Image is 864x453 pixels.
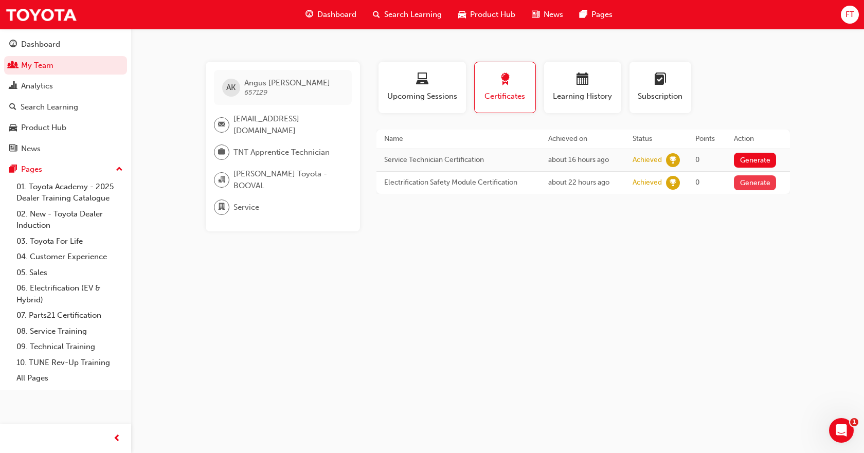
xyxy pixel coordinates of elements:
button: Generate [734,175,776,190]
button: Subscription [629,62,691,113]
span: AK [226,82,236,94]
iframe: Intercom live chat [829,418,854,443]
a: All Pages [12,370,127,386]
td: Electrification Safety Module Certification [376,171,541,194]
a: guage-iconDashboard [297,4,365,25]
button: DashboardMy TeamAnalyticsSearch LearningProduct HubNews [4,33,127,160]
img: Trak [5,3,77,26]
a: 04. Customer Experience [12,249,127,265]
span: prev-icon [113,432,121,445]
a: 07. Parts21 Certification [12,307,127,323]
div: News [21,143,41,155]
a: 01. Toyota Academy - 2025 Dealer Training Catalogue [12,179,127,206]
span: Product Hub [470,9,515,21]
a: 08. Service Training [12,323,127,339]
a: pages-iconPages [571,4,621,25]
a: News [4,139,127,158]
div: Product Hub [21,122,66,134]
span: Certificates [482,90,528,102]
button: FT [841,6,859,24]
span: 0 [695,178,699,187]
span: Pages [591,9,613,21]
button: Pages [4,160,127,179]
a: My Team [4,56,127,75]
button: Learning History [544,62,621,113]
a: car-iconProduct Hub [450,4,524,25]
a: 03. Toyota For Life [12,233,127,249]
span: news-icon [9,144,17,154]
th: Points [688,130,726,149]
th: Name [376,130,541,149]
span: calendar-icon [577,73,589,87]
span: chart-icon [9,82,17,91]
span: 1 [850,418,858,426]
span: Angus [PERSON_NAME] [244,78,330,87]
span: guage-icon [9,40,17,49]
span: News [544,9,563,21]
button: Certificates [474,62,536,113]
span: car-icon [9,123,17,133]
a: 09. Technical Training [12,339,127,355]
span: email-icon [218,118,225,132]
span: department-icon [218,201,225,214]
span: laptop-icon [416,73,428,87]
a: 10. TUNE Rev-Up Training [12,355,127,371]
th: Achieved on [541,130,625,149]
span: 657129 [244,88,267,97]
th: Action [726,130,789,149]
span: learningRecordVerb_ACHIEVE-icon [666,153,680,167]
span: FT [845,9,854,21]
span: organisation-icon [218,173,225,187]
span: search-icon [9,103,16,112]
div: Achieved [633,155,662,165]
span: news-icon [532,8,539,21]
button: Upcoming Sessions [379,62,466,113]
a: Product Hub [4,118,127,137]
span: TNT Apprentice Technician [233,147,330,158]
div: Search Learning [21,101,78,113]
span: award-icon [499,73,511,87]
span: up-icon [116,163,123,176]
a: search-iconSearch Learning [365,4,450,25]
div: Achieved [633,178,662,188]
a: 02. New - Toyota Dealer Induction [12,206,127,233]
span: briefcase-icon [218,146,225,159]
span: Wed Aug 20 2025 11:31:37 GMT+1000 (Australian Eastern Standard Time) [548,178,609,187]
a: Analytics [4,77,127,96]
th: Status [625,130,688,149]
span: [EMAIL_ADDRESS][DOMAIN_NAME] [233,113,344,136]
span: pages-icon [9,165,17,174]
span: 0 [695,155,699,164]
span: Service [233,202,259,213]
td: Service Technician Certification [376,149,541,171]
span: car-icon [458,8,466,21]
a: news-iconNews [524,4,571,25]
span: [PERSON_NAME] Toyota - BOOVAL [233,168,344,191]
span: pages-icon [580,8,587,21]
span: search-icon [373,8,380,21]
span: Subscription [637,90,683,102]
div: Analytics [21,80,53,92]
a: Dashboard [4,35,127,54]
span: people-icon [9,61,17,70]
span: Wed Aug 20 2025 16:47:08 GMT+1000 (Australian Eastern Standard Time) [548,155,609,164]
a: Search Learning [4,98,127,117]
div: Pages [21,164,42,175]
span: Search Learning [384,9,442,21]
a: 05. Sales [12,265,127,281]
span: learningplan-icon [654,73,667,87]
button: Generate [734,153,776,168]
div: Dashboard [21,39,60,50]
span: Upcoming Sessions [386,90,458,102]
a: 06. Electrification (EV & Hybrid) [12,280,127,307]
span: guage-icon [305,8,313,21]
span: Learning History [552,90,614,102]
span: learningRecordVerb_ACHIEVE-icon [666,176,680,190]
span: Dashboard [317,9,356,21]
